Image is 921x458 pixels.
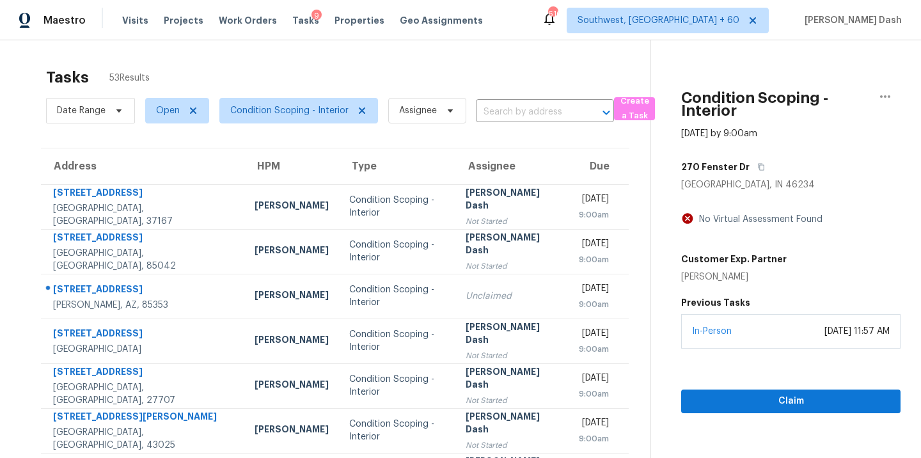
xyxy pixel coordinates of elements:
[53,186,234,202] div: [STREET_ADDRESS]
[46,71,89,84] h2: Tasks
[466,231,558,260] div: [PERSON_NAME] Dash
[400,14,483,27] span: Geo Assignments
[122,14,148,27] span: Visits
[219,14,277,27] span: Work Orders
[620,94,649,123] span: Create a Task
[109,72,150,84] span: 53 Results
[597,104,615,122] button: Open
[399,104,437,117] span: Assignee
[578,282,609,298] div: [DATE]
[681,390,901,413] button: Claim
[824,325,890,338] div: [DATE] 11:57 AM
[335,14,384,27] span: Properties
[156,104,180,117] span: Open
[53,381,234,407] div: [GEOGRAPHIC_DATA], [GEOGRAPHIC_DATA], 27707
[57,104,106,117] span: Date Range
[578,14,739,27] span: Southwest, [GEOGRAPHIC_DATA] + 60
[466,260,558,272] div: Not Started
[614,97,655,120] button: Create a Task
[349,194,445,219] div: Condition Scoping - Interior
[691,393,890,409] span: Claim
[349,283,445,309] div: Condition Scoping - Interior
[692,327,732,336] a: In-Person
[164,14,203,27] span: Projects
[466,320,558,349] div: [PERSON_NAME] Dash
[41,148,244,184] th: Address
[230,104,349,117] span: Condition Scoping - Interior
[578,416,609,432] div: [DATE]
[681,161,750,173] h5: 270 Fenster Dr
[339,148,455,184] th: Type
[349,328,445,354] div: Condition Scoping - Interior
[255,199,329,215] div: [PERSON_NAME]
[53,283,234,299] div: [STREET_ADDRESS]
[578,372,609,388] div: [DATE]
[466,365,558,394] div: [PERSON_NAME] Dash
[476,102,578,122] input: Search by address
[53,231,234,247] div: [STREET_ADDRESS]
[43,14,86,27] span: Maestro
[53,247,234,272] div: [GEOGRAPHIC_DATA], [GEOGRAPHIC_DATA], 85042
[466,186,558,215] div: [PERSON_NAME] Dash
[53,426,234,452] div: [GEOGRAPHIC_DATA], [GEOGRAPHIC_DATA], 43025
[681,271,787,283] div: [PERSON_NAME]
[466,394,558,407] div: Not Started
[455,148,568,184] th: Assignee
[244,148,339,184] th: HPM
[349,418,445,443] div: Condition Scoping - Interior
[548,8,557,20] div: 616
[567,148,629,184] th: Due
[681,212,694,225] img: Artifact Not Present Icon
[681,253,787,265] h5: Customer Exp. Partner
[694,213,823,226] div: No Virtual Assessment Found
[681,178,901,191] div: [GEOGRAPHIC_DATA], IN 46234
[53,202,234,228] div: [GEOGRAPHIC_DATA], [GEOGRAPHIC_DATA], 37167
[53,365,234,381] div: [STREET_ADDRESS]
[578,298,609,311] div: 9:00am
[578,432,609,445] div: 9:00am
[578,327,609,343] div: [DATE]
[466,215,558,228] div: Not Started
[255,423,329,439] div: [PERSON_NAME]
[255,288,329,304] div: [PERSON_NAME]
[53,343,234,356] div: [GEOGRAPHIC_DATA]
[255,244,329,260] div: [PERSON_NAME]
[750,155,767,178] button: Copy Address
[578,388,609,400] div: 9:00am
[349,373,445,399] div: Condition Scoping - Interior
[53,410,234,426] div: [STREET_ADDRESS][PERSON_NAME]
[349,239,445,264] div: Condition Scoping - Interior
[681,91,870,117] h2: Condition Scoping - Interior
[578,209,609,221] div: 9:00am
[578,193,609,209] div: [DATE]
[466,439,558,452] div: Not Started
[466,410,558,439] div: [PERSON_NAME] Dash
[578,253,609,266] div: 9:00am
[578,343,609,356] div: 9:00am
[799,14,902,27] span: [PERSON_NAME] Dash
[255,333,329,349] div: [PERSON_NAME]
[311,10,322,22] div: 9
[53,327,234,343] div: [STREET_ADDRESS]
[466,290,558,303] div: Unclaimed
[681,296,901,309] h5: Previous Tasks
[578,237,609,253] div: [DATE]
[681,127,757,140] div: [DATE] by 9:00am
[292,16,319,25] span: Tasks
[466,349,558,362] div: Not Started
[53,299,234,312] div: [PERSON_NAME], AZ, 85353
[255,378,329,394] div: [PERSON_NAME]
